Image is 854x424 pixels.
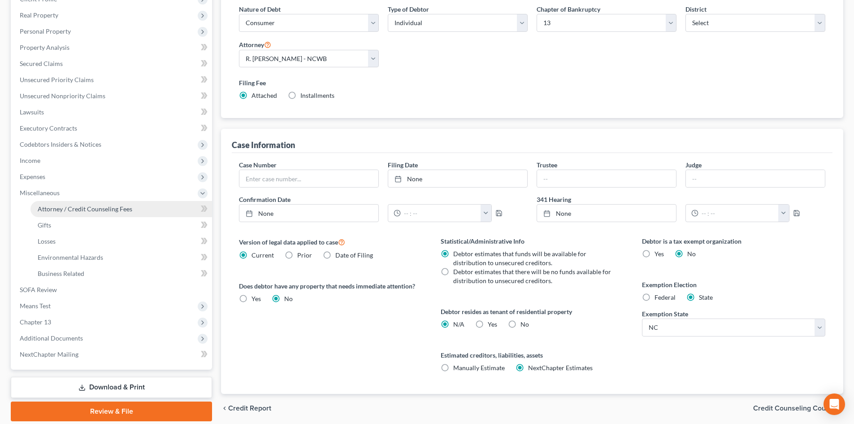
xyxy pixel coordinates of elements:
[297,251,312,259] span: Prior
[38,205,132,213] span: Attorney / Credit Counseling Fees
[520,320,529,328] span: No
[20,60,63,67] span: Secured Claims
[488,320,497,328] span: Yes
[20,92,105,100] span: Unsecured Nonpriority Claims
[300,92,334,99] span: Installments
[38,221,51,229] span: Gifts
[655,250,664,258] span: Yes
[234,195,532,204] label: Confirmation Date
[284,295,293,302] span: No
[537,205,676,222] a: None
[453,268,611,284] span: Debtor estimates that there will be no funds available for distribution to unsecured creditors.
[20,157,40,164] span: Income
[441,236,624,246] label: Statistical/Administrative Info
[13,56,212,72] a: Secured Claims
[20,108,44,116] span: Lawsuits
[13,282,212,298] a: SOFA Review
[686,170,825,187] input: --
[239,39,271,50] label: Attorney
[251,251,274,259] span: Current
[20,173,45,180] span: Expenses
[453,364,505,372] span: Manually Estimate
[30,266,212,282] a: Business Related
[239,205,378,222] a: None
[20,124,77,132] span: Executory Contracts
[221,405,228,412] i: chevron_left
[20,140,101,148] span: Codebtors Insiders & Notices
[251,92,277,99] span: Attached
[30,217,212,233] a: Gifts
[753,405,843,412] button: Credit Counseling Course chevron_right
[388,170,527,187] a: None
[38,254,103,261] span: Environmental Hazards
[537,4,600,14] label: Chapter of Bankruptcy
[239,236,422,247] label: Version of legal data applied to case
[13,88,212,104] a: Unsecured Nonpriority Claims
[698,205,779,222] input: -- : --
[655,293,676,301] span: Federal
[685,4,707,14] label: District
[441,307,624,316] label: Debtor resides as tenant of residential property
[20,27,71,35] span: Personal Property
[251,295,261,302] span: Yes
[239,4,281,14] label: Nature of Debt
[532,195,830,204] label: 341 Hearing
[20,350,78,358] span: NextChapter Mailing
[38,270,84,277] span: Business Related
[699,293,713,301] span: State
[753,405,836,412] span: Credit Counseling Course
[11,402,212,421] a: Review & File
[388,4,429,14] label: Type of Debtor
[685,160,702,170] label: Judge
[642,280,825,289] label: Exemption Election
[30,249,212,266] a: Environmental Hazards
[30,233,212,249] a: Losses
[441,350,624,360] label: Estimated creditors, liabilities, assets
[642,309,688,319] label: Exemption State
[388,160,418,170] label: Filing Date
[335,251,373,259] span: Date of Filing
[537,170,676,187] input: --
[13,120,212,136] a: Executory Contracts
[13,39,212,56] a: Property Analysis
[38,237,56,245] span: Losses
[453,250,586,267] span: Debtor estimates that funds will be available for distribution to unsecured creditors.
[239,170,378,187] input: Enter case number...
[401,205,481,222] input: -- : --
[20,318,51,326] span: Chapter 13
[20,302,51,310] span: Means Test
[13,72,212,88] a: Unsecured Priority Claims
[20,76,94,83] span: Unsecured Priority Claims
[30,201,212,217] a: Attorney / Credit Counseling Fees
[824,393,845,415] div: Open Intercom Messenger
[13,104,212,120] a: Lawsuits
[232,140,295,150] div: Case Information
[239,160,277,170] label: Case Number
[20,11,58,19] span: Real Property
[537,160,557,170] label: Trustee
[20,44,69,51] span: Property Analysis
[528,364,593,372] span: NextChapter Estimates
[239,78,825,87] label: Filing Fee
[642,236,825,246] label: Debtor is a tax exempt organization
[20,334,83,342] span: Additional Documents
[228,405,271,412] span: Credit Report
[20,189,60,197] span: Miscellaneous
[13,346,212,363] a: NextChapter Mailing
[687,250,696,258] span: No
[20,286,57,293] span: SOFA Review
[11,377,212,398] a: Download & Print
[221,405,271,412] button: chevron_left Credit Report
[239,281,422,291] label: Does debtor have any property that needs immediate attention?
[453,320,464,328] span: N/A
